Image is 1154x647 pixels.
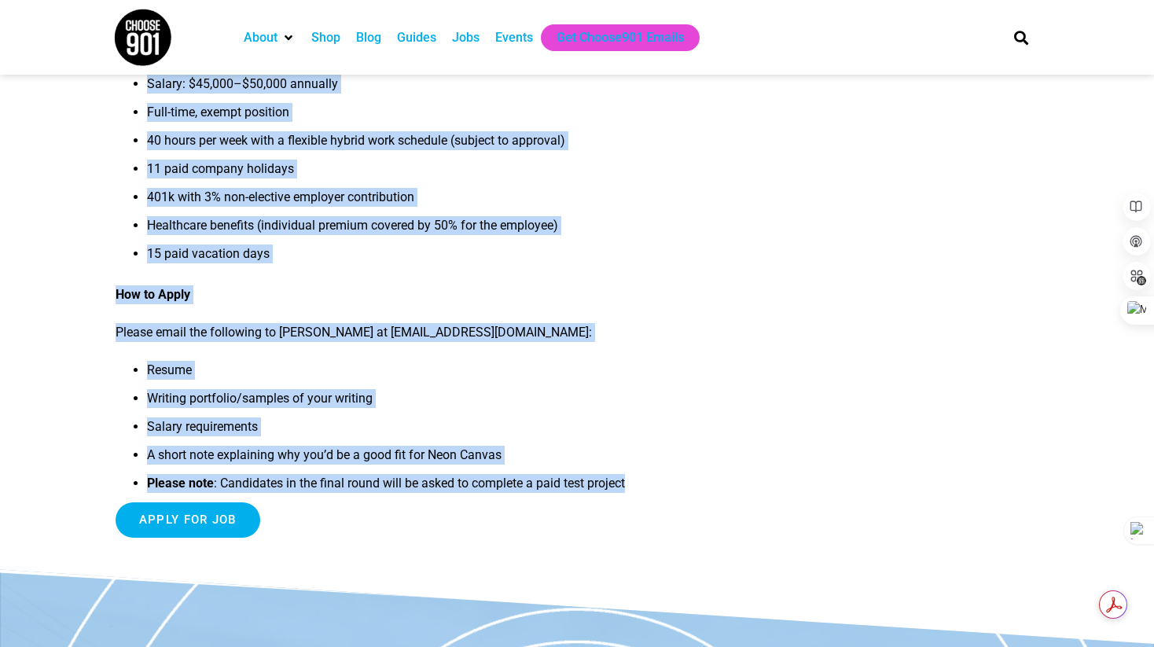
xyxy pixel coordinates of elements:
a: Get Choose901 Emails [557,28,684,47]
li: : Candidates in the final round will be asked to complete a paid test project [147,474,742,502]
li: Resume [147,361,742,389]
li: Salary: $45,000–$50,000 annually [147,75,742,103]
a: Events [495,28,533,47]
li: 15 paid vacation days [147,244,742,273]
li: A short note explaining why you’d be a good fit for Neon Canvas [147,446,742,474]
strong: Please note [147,476,214,491]
strong: How to Apply [116,287,190,302]
li: 40 hours per week with a flexible hybrid work schedule (subject to approval) [147,131,742,160]
a: Jobs [452,28,480,47]
div: Search [1009,24,1035,50]
li: Salary requirements [147,417,742,446]
li: 401k with 3% non-elective employer contribution [147,188,742,216]
li: Writing portfolio/samples of your writing [147,389,742,417]
input: Apply for job [116,502,260,538]
div: About [236,24,303,51]
a: Blog [356,28,381,47]
a: Guides [397,28,436,47]
li: Full-time, exempt position [147,103,742,131]
a: Shop [311,28,340,47]
p: Please email the following to [PERSON_NAME] at [EMAIL_ADDRESS][DOMAIN_NAME]: [116,323,742,342]
li: Healthcare benefits (individual premium covered by 50% for the employee) [147,216,742,244]
li: 11 paid company holidays [147,160,742,188]
nav: Main nav [236,24,987,51]
a: About [244,28,277,47]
